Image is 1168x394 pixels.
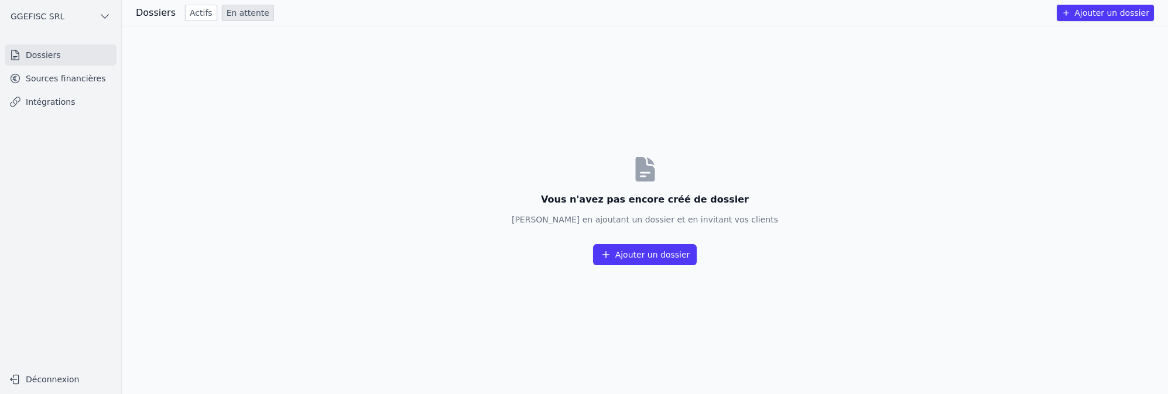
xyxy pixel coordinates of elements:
[136,6,176,20] h3: Dossiers
[5,91,117,112] a: Intégrations
[185,5,217,21] a: Actifs
[5,370,117,389] button: Déconnexion
[5,44,117,66] a: Dossiers
[222,5,274,21] a: En attente
[5,68,117,89] a: Sources financières
[11,11,64,22] span: GGEFISC SRL
[593,244,697,265] button: Ajouter un dossier
[1057,5,1154,21] button: Ajouter un dossier
[512,214,778,225] p: [PERSON_NAME] en ajoutant un dossier et en invitant vos clients
[5,7,117,26] button: GGEFISC SRL
[512,193,778,207] h3: Vous n'avez pas encore créé de dossier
